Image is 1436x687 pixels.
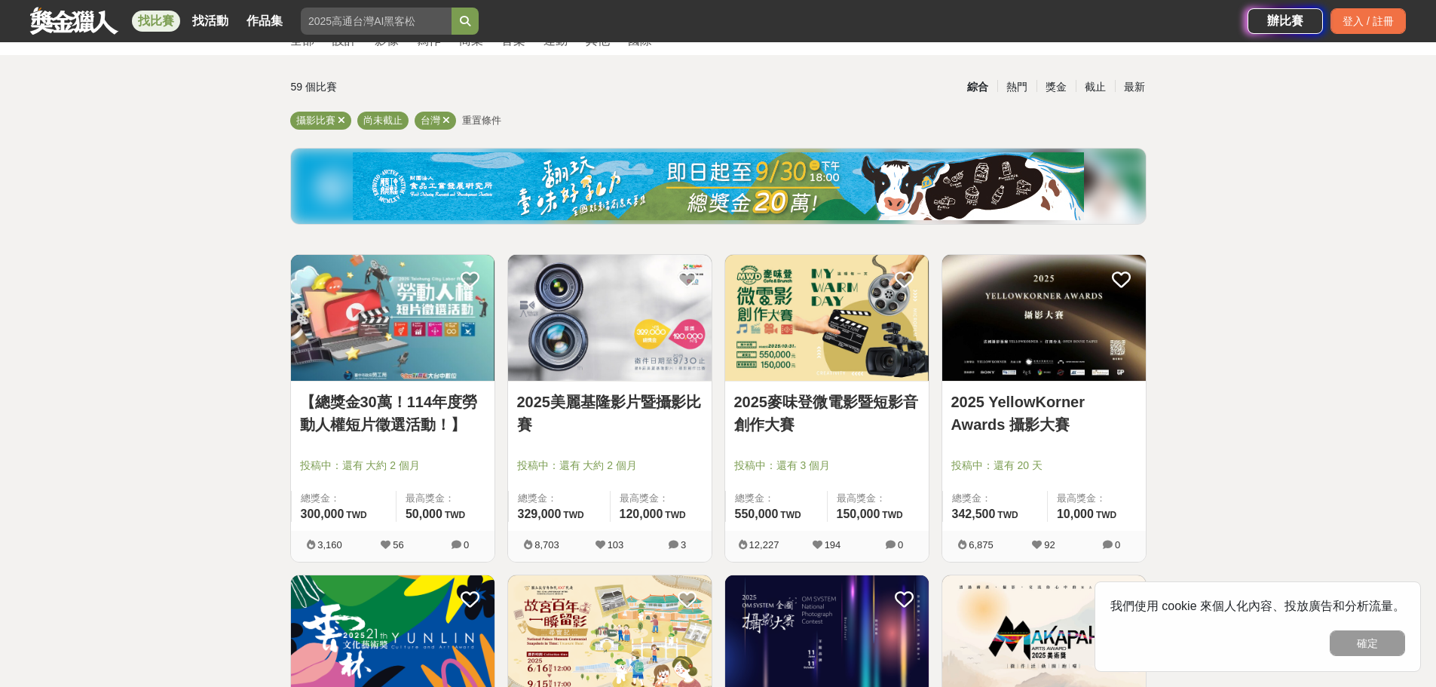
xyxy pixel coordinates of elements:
span: 10,000 [1057,508,1094,520]
span: TWD [780,510,801,520]
span: 329,000 [518,508,562,520]
span: 總獎金： [735,491,818,506]
span: 8,703 [534,539,559,551]
span: 攝影比賽 [296,115,335,126]
span: TWD [346,510,366,520]
img: Cover Image [508,255,712,381]
a: 作品集 [240,11,289,32]
span: 0 [898,539,903,551]
a: 辦比賽 [1248,8,1323,34]
span: 投稿中：還有 3 個月 [734,458,920,474]
span: 最高獎金： [1057,491,1137,506]
span: 92 [1044,539,1055,551]
a: 2025麥味登微電影暨短影音創作大賽 [734,391,920,436]
a: 找比賽 [132,11,180,32]
span: 12,227 [749,539,779,551]
span: 台灣 [421,115,440,126]
a: 2025美麗基隆影片暨攝影比賽 [517,391,703,436]
span: 56 [393,539,403,551]
span: TWD [997,510,1018,520]
span: 投稿中：還有 大約 2 個月 [517,458,703,474]
span: 550,000 [735,508,779,520]
span: TWD [882,510,902,520]
div: 最新 [1115,74,1154,100]
span: 總獎金： [301,491,387,506]
span: 投稿中：還有 20 天 [951,458,1137,474]
span: 最高獎金： [620,491,703,506]
span: 總獎金： [952,491,1038,506]
div: 熱門 [997,74,1036,100]
div: 截止 [1076,74,1115,100]
div: 59 個比賽 [291,74,575,100]
button: 確定 [1330,630,1405,656]
span: 總獎金： [518,491,601,506]
span: 0 [464,539,469,551]
div: 登入 / 註冊 [1330,8,1406,34]
span: 尚未截止 [363,115,403,126]
img: Cover Image [291,255,494,381]
input: 2025高通台灣AI黑客松 [301,8,452,35]
a: 找活動 [186,11,234,32]
span: 6,875 [969,539,994,551]
span: TWD [445,510,465,520]
span: 3,160 [317,539,342,551]
span: 120,000 [620,508,663,520]
span: 194 [825,539,841,551]
span: 我們使用 cookie 來個人化內容、投放廣告和分析流量。 [1110,600,1405,612]
span: 投稿中：還有 大約 2 個月 [300,458,485,474]
span: 300,000 [301,508,344,520]
span: 3 [681,539,686,551]
span: 0 [1115,539,1120,551]
span: 最高獎金： [837,491,920,506]
img: Cover Image [942,255,1146,381]
span: 103 [608,539,624,551]
img: Cover Image [725,255,929,381]
div: 綜合 [958,74,997,100]
span: 最高獎金： [406,491,485,506]
img: bbde9c48-f993-4d71-8b4e-c9f335f69c12.jpg [353,152,1084,220]
span: 150,000 [837,508,880,520]
span: 50,000 [406,508,442,520]
span: 重置條件 [462,115,501,126]
span: TWD [1096,510,1116,520]
a: 【總獎金30萬！114年度勞動人權短片徵選活動！】 [300,391,485,436]
span: TWD [665,510,685,520]
span: 342,500 [952,508,996,520]
span: TWD [563,510,583,520]
div: 獎金 [1036,74,1076,100]
a: 2025 YellowKorner Awards 攝影大賽 [951,391,1137,436]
